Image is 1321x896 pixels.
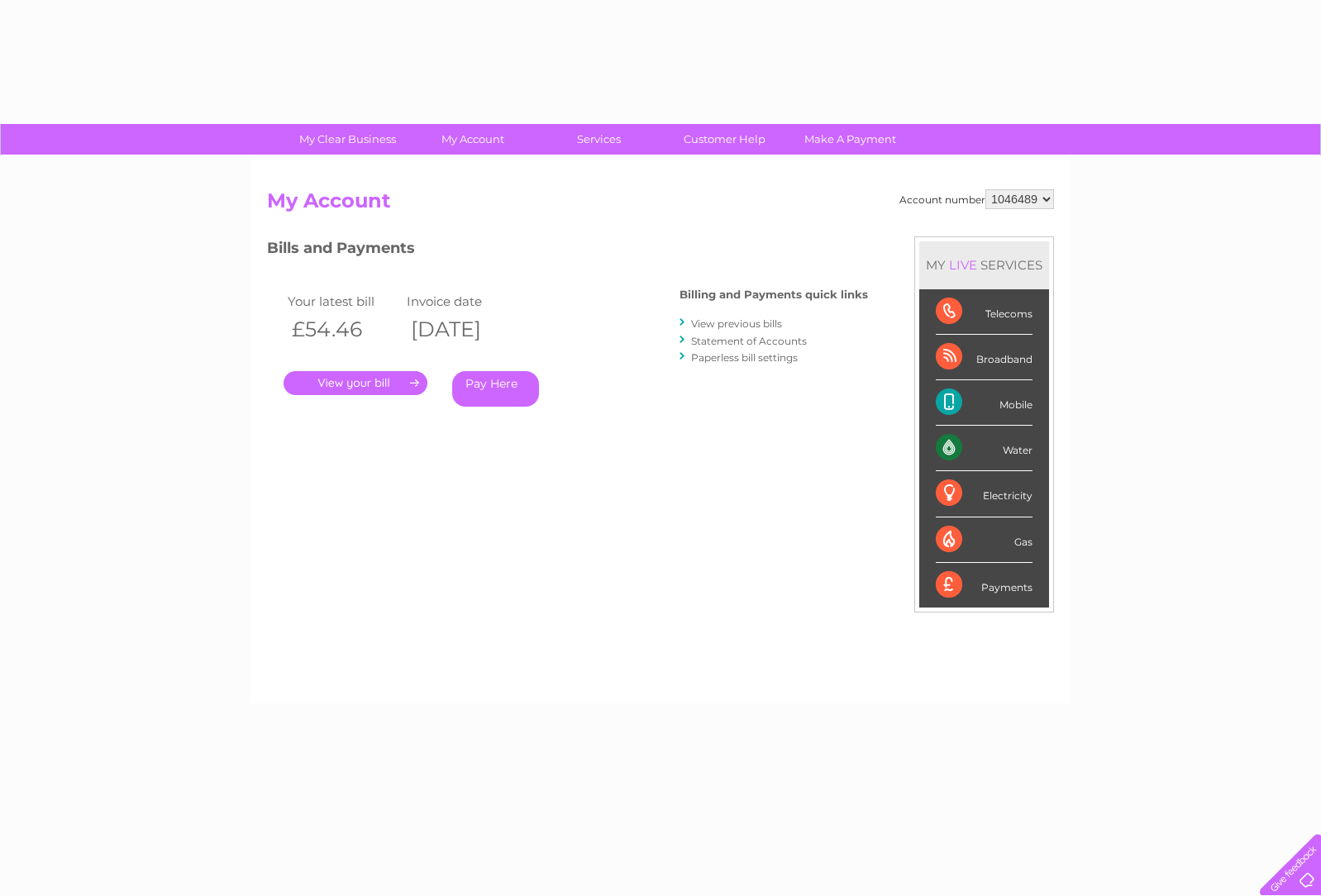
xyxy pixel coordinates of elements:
[680,288,868,301] h4: Billing and Payments quick links
[267,236,868,265] h3: Bills and Payments
[936,471,1032,517] div: Electricity
[284,312,403,346] th: £54.46
[403,290,522,312] td: Invoice date
[405,124,541,155] a: My Account
[936,289,1032,335] div: Telecoms
[936,517,1032,563] div: Gas
[691,317,782,330] a: View previous bills
[279,124,416,155] a: My Clear Business
[782,124,918,155] a: Make A Payment
[267,189,1054,221] h2: My Account
[936,426,1032,471] div: Water
[691,335,807,347] a: Statement of Accounts
[936,563,1032,608] div: Payments
[656,124,793,155] a: Customer Help
[531,124,667,155] a: Services
[284,371,427,395] a: .
[946,257,980,273] div: LIVE
[403,312,522,346] th: [DATE]
[936,380,1032,426] div: Mobile
[691,351,798,364] a: Paperless bill settings
[936,335,1032,380] div: Broadband
[284,290,403,312] td: Your latest bill
[452,371,539,407] a: Pay Here
[899,189,1054,209] div: Account number
[919,241,1049,288] div: MY SERVICES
